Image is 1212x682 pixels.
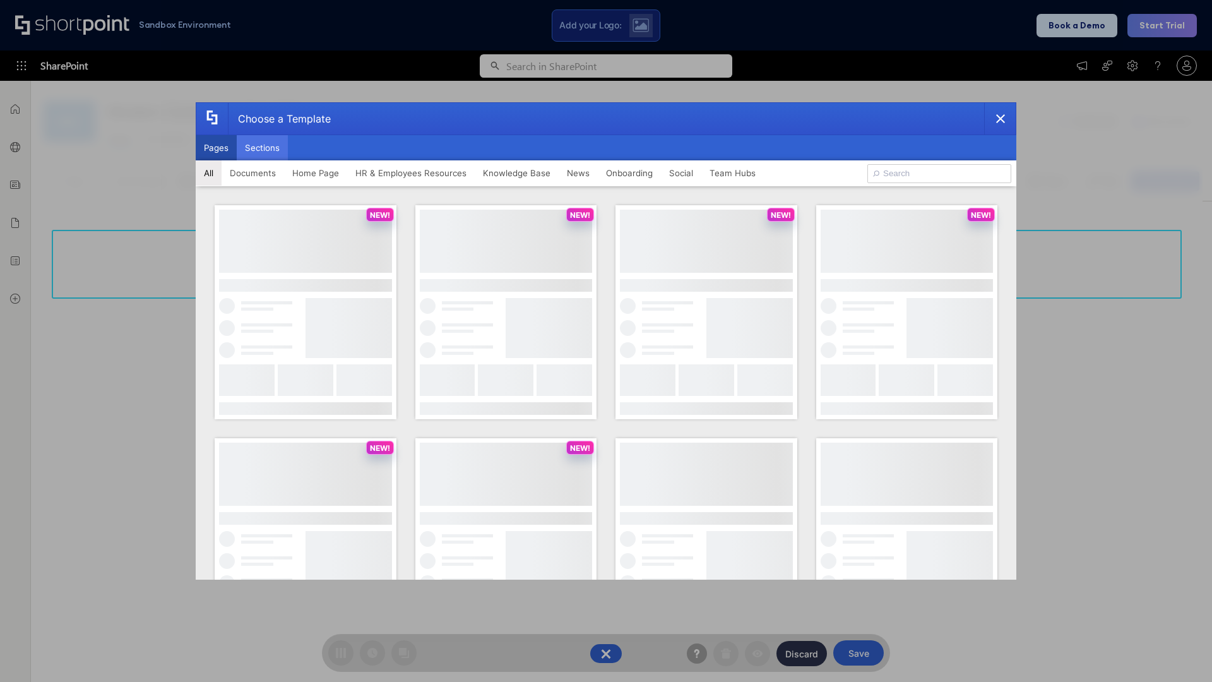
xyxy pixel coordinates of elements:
[661,160,701,186] button: Social
[570,443,590,453] p: NEW!
[701,160,764,186] button: Team Hubs
[570,210,590,220] p: NEW!
[237,135,288,160] button: Sections
[222,160,284,186] button: Documents
[559,160,598,186] button: News
[284,160,347,186] button: Home Page
[370,210,390,220] p: NEW!
[985,535,1212,682] iframe: Chat Widget
[370,443,390,453] p: NEW!
[347,160,475,186] button: HR & Employees Resources
[475,160,559,186] button: Knowledge Base
[971,210,991,220] p: NEW!
[598,160,661,186] button: Onboarding
[771,210,791,220] p: NEW!
[196,160,222,186] button: All
[196,135,237,160] button: Pages
[196,102,1016,580] div: template selector
[867,164,1011,183] input: Search
[228,103,331,135] div: Choose a Template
